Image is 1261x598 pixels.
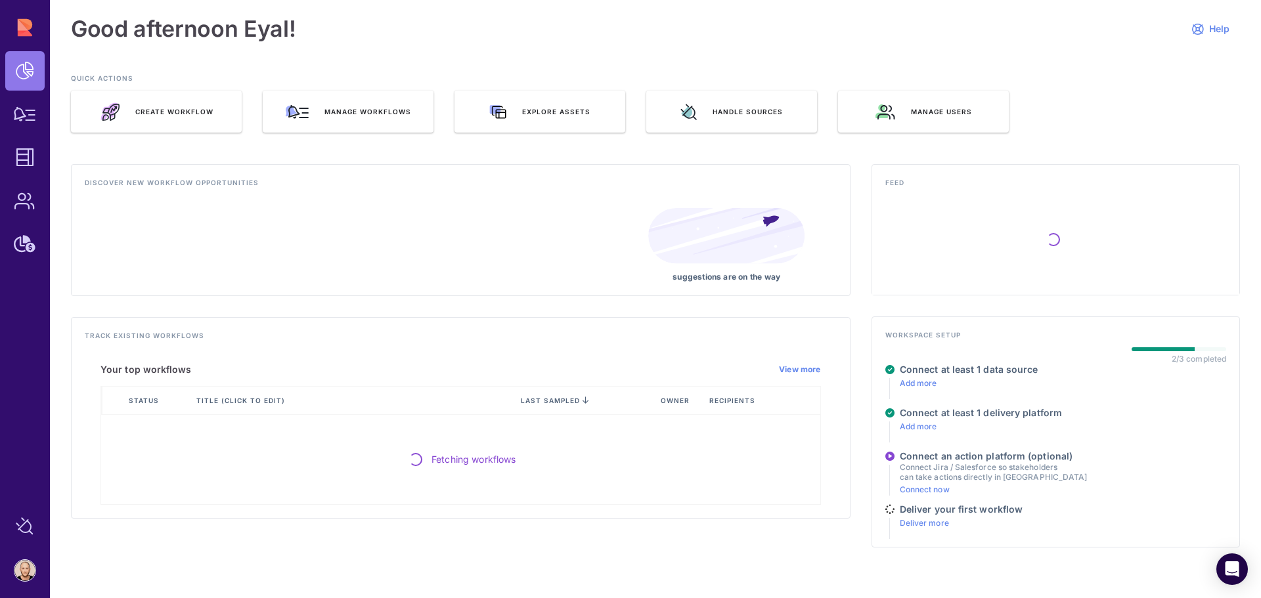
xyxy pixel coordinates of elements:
span: Manage workflows [324,107,411,116]
div: Open Intercom Messenger [1216,553,1248,585]
h1: Good afternoon Eyal! [71,16,296,42]
h3: QUICK ACTIONS [71,74,1240,91]
p: suggestions are on the way [648,272,805,282]
span: Manage users [911,107,972,116]
h4: Deliver your first workflow [900,503,1023,515]
span: last sampled [521,396,580,404]
a: Deliver more [900,518,949,528]
span: Explore assets [522,107,590,116]
img: rocket_launch.e46a70e1.svg [100,102,120,121]
span: Recipients [709,396,758,405]
h5: Your top workflows [100,364,192,375]
img: account-photo [14,560,35,581]
a: Add more [900,378,937,388]
h4: Connect at least 1 delivery platform [900,407,1062,419]
span: Create Workflow [135,107,213,116]
div: 2/3 completed [1172,354,1226,364]
h4: Feed [885,178,1226,195]
span: Handle sources [713,107,783,116]
span: Owner [661,396,692,405]
a: View more [779,364,821,375]
h4: Discover new workflow opportunities [85,178,837,195]
h4: Workspace setup [885,330,1226,347]
h4: Connect an action platform (optional) [900,450,1087,462]
a: Connect now [900,484,950,494]
p: Connect Jira / Salesforce so stakeholders can take actions directly in [GEOGRAPHIC_DATA] [900,462,1087,482]
span: Status [129,396,162,405]
h4: Track existing workflows [85,331,837,348]
span: Help [1209,23,1229,35]
a: Add more [900,421,937,431]
h4: Connect at least 1 data source [900,364,1038,375]
span: Title (click to edit) [196,396,288,405]
span: Fetching workflows [431,452,516,466]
